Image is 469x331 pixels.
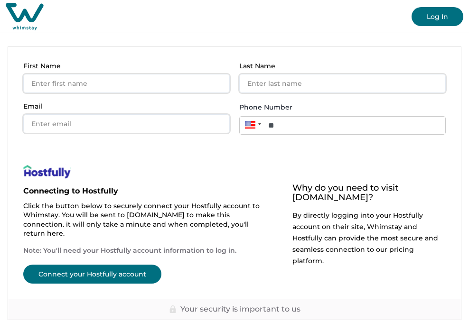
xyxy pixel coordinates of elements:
[239,74,446,93] input: Enter last name
[23,246,262,256] p: Note: You'll need your Hostfully account information to log in.
[23,186,262,196] p: Connecting to Hostfully
[292,184,446,202] p: Why do you need to visit [DOMAIN_NAME]?
[239,102,440,112] label: Phone Number
[23,102,224,110] p: Email
[23,114,230,133] input: Enter email
[23,265,161,284] button: Connect your Hostfully account
[6,3,44,30] img: Whimstay Host
[23,165,71,179] img: help-page-image
[412,7,463,26] button: Log In
[239,62,440,70] p: Last Name
[23,62,224,70] p: First Name
[239,116,264,133] div: United States: + 1
[23,202,262,239] p: Click the button below to securely connect your Hostfully account to Whimstay. You will be sent t...
[292,210,446,267] p: By directly logging into your Hostfully account on their site, Whimstay and Hostfully can provide...
[23,74,230,93] input: Enter first name
[180,304,300,314] p: Your security is important to us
